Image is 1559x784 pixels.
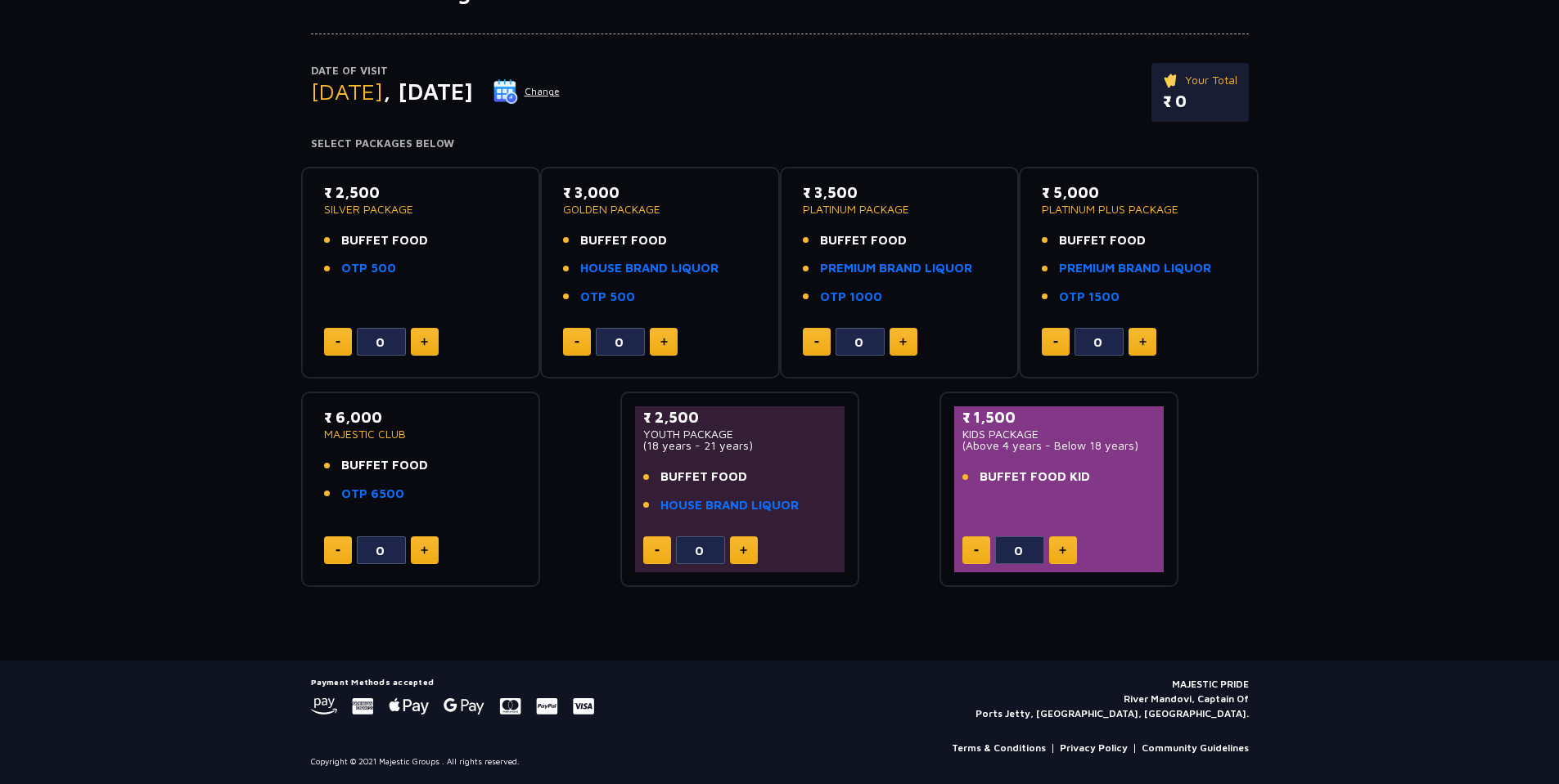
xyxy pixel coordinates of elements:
[643,440,837,451] p: (18 years - 21 years)
[311,137,1249,150] h4: Select Packages Below
[660,496,799,515] a: HOUSE BRAND LIQUOR
[740,546,747,554] img: plus
[580,288,635,307] a: OTP 500
[976,677,1249,721] p: MAJESTIC PRIDE River Mandovi, Captain Of Ports Jetty, [GEOGRAPHIC_DATA], [GEOGRAPHIC_DATA].
[1059,288,1120,307] a: OTP 1500
[311,677,594,687] h5: Payment Methods accepted
[814,341,819,343] img: minus
[962,428,1156,440] p: KIDS PACKAGE
[820,231,907,250] span: BUFFET FOOD
[974,549,979,552] img: minus
[655,549,660,552] img: minus
[660,468,747,486] span: BUFFET FOOD
[324,204,518,215] p: SILVER PACKAGE
[311,63,561,79] p: Date of Visit
[341,259,396,278] a: OTP 500
[324,428,518,440] p: MAJESTIC CLUB
[311,78,383,105] span: [DATE]
[1053,341,1058,343] img: minus
[643,428,837,440] p: YOUTH PACKAGE
[341,231,428,250] span: BUFFET FOOD
[341,456,428,475] span: BUFFET FOOD
[421,338,428,346] img: plus
[1060,741,1128,755] a: Privacy Policy
[563,181,757,204] p: ₹ 3,000
[421,546,428,554] img: plus
[1042,204,1236,215] p: PLATINUM PLUS PACKAGE
[980,468,1090,486] span: BUFFET FOOD KID
[336,549,340,552] img: minus
[336,341,340,343] img: minus
[952,741,1046,755] a: Terms & Conditions
[1042,181,1236,204] p: ₹ 5,000
[643,406,837,428] p: ₹ 2,500
[580,259,719,278] a: HOUSE BRAND LIQUOR
[962,406,1156,428] p: ₹ 1,500
[563,204,757,215] p: GOLDEN PACKAGE
[324,181,518,204] p: ₹ 2,500
[803,204,997,215] p: PLATINUM PACKAGE
[311,755,520,768] p: Copyright © 2021 Majestic Groups . All rights reserved.
[899,338,907,346] img: plus
[493,78,561,105] button: Change
[660,338,668,346] img: plus
[962,440,1156,451] p: (Above 4 years - Below 18 years)
[820,259,972,278] a: PREMIUM BRAND LIQUOR
[820,288,882,307] a: OTP 1000
[580,231,667,250] span: BUFFET FOOD
[803,181,997,204] p: ₹ 3,500
[1059,259,1211,278] a: PREMIUM BRAND LIQUOR
[1059,231,1146,250] span: BUFFET FOOD
[1163,89,1237,114] p: ₹ 0
[324,406,518,428] p: ₹ 6,000
[574,341,579,343] img: minus
[1142,741,1249,755] a: Community Guidelines
[383,78,473,105] span: , [DATE]
[1163,71,1180,89] img: ticket
[1163,71,1237,89] p: Your Total
[1139,338,1147,346] img: plus
[341,485,404,504] a: OTP 6500
[1059,546,1066,554] img: plus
